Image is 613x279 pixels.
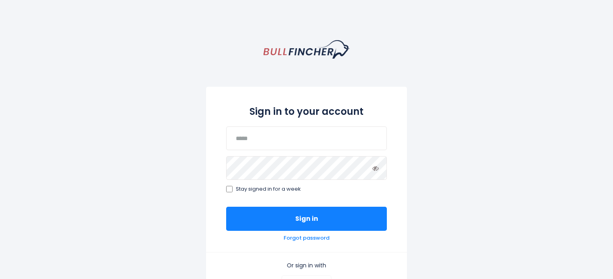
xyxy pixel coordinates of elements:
p: Or sign in with [226,262,387,269]
button: Sign in [226,207,387,231]
a: Forgot password [284,235,329,242]
a: homepage [264,40,350,59]
span: Stay signed in for a week [236,186,301,193]
input: Stay signed in for a week [226,186,233,192]
h2: Sign in to your account [226,104,387,118]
